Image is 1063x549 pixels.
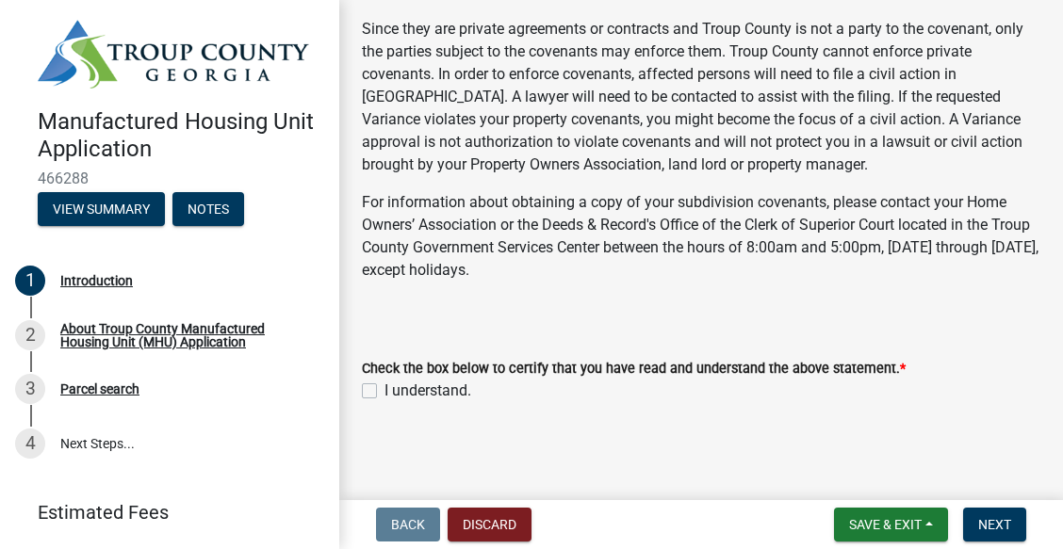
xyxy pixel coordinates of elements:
div: Parcel search [60,382,139,396]
p: Since they are private agreements or contracts and Troup County is not a party to the covenant, o... [362,18,1040,176]
span: Save & Exit [849,517,922,532]
button: Discard [448,508,531,541]
div: Introduction [60,274,133,287]
wm-modal-confirm: Notes [172,203,244,218]
div: About Troup County Manufactured Housing Unit (MHU) Application [60,322,309,348]
h4: Manufactured Housing Unit Application [38,108,324,163]
a: Estimated Fees [15,493,309,531]
div: 3 [15,374,45,404]
button: Back [376,508,440,541]
label: Check the box below to certify that you have read and understand the above statement. [362,363,906,376]
button: Notes [172,192,244,226]
div: 4 [15,428,45,459]
span: 466288 [38,170,302,187]
p: For information about obtaining a copy of your subdivision covenants, please contact your Home Ow... [362,191,1040,282]
button: View Summary [38,192,165,226]
div: 1 [15,266,45,296]
label: I understand. [384,379,471,402]
span: Next [978,517,1011,532]
div: 2 [15,320,45,350]
wm-modal-confirm: Summary [38,203,165,218]
button: Next [963,508,1026,541]
img: Troup County, Georgia [38,20,309,89]
span: Back [391,517,425,532]
button: Save & Exit [834,508,948,541]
